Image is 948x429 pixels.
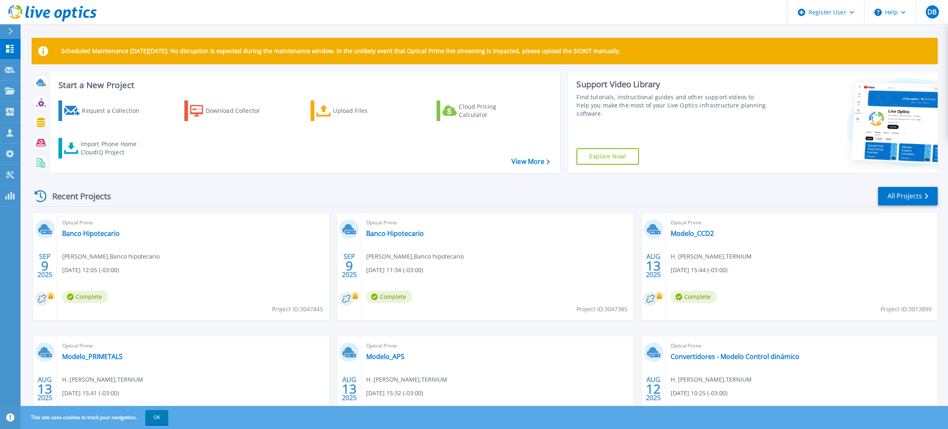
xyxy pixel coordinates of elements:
span: Optical Prime [671,341,933,350]
span: 9 [346,262,353,269]
span: DB [927,9,936,15]
span: Complete [62,291,108,303]
div: AUG 2025 [342,374,357,404]
a: Modelo_CCD2 [671,229,714,238]
div: SEP 2025 [37,251,53,281]
div: Request a Collection [82,103,148,119]
span: [PERSON_NAME] , Banco hipotecario [366,252,464,261]
span: Complete [671,291,717,303]
span: Complete [366,291,412,303]
span: Optical Prime [366,341,628,350]
a: Banco Hipotecario [62,229,120,238]
span: [DATE] 15:41 (-03:00) [62,389,119,398]
span: Optical Prime [671,218,933,227]
div: Cloud Pricing Calculator [459,103,525,119]
span: 12 [646,385,661,392]
a: Modelo_PRIMETALS [62,352,123,361]
span: [DATE] 11:34 (-03:00) [366,266,423,275]
span: [DATE] 10:25 (-03:00) [671,389,727,398]
span: 13 [646,262,661,269]
a: View More [511,158,550,166]
p: Scheduled Maintenance [DATE][DATE]: No disruption is expected during the maintenance window. In t... [61,48,620,54]
span: 13 [37,385,52,392]
span: H. [PERSON_NAME] , TERNIUM [366,375,447,384]
span: H. [PERSON_NAME] , TERNIUM [62,375,143,384]
a: Upload Files [311,100,402,121]
button: OK [145,410,168,425]
span: [PERSON_NAME] , Banco hipotecario [62,252,160,261]
a: Banco Hipotecario [366,229,424,238]
div: Support Video Library [576,79,767,90]
a: Modelo_APS [366,352,404,361]
a: All Projects [878,187,938,205]
div: AUG 2025 [646,374,661,404]
div: Upload Files [333,103,399,119]
span: This site uses cookies to track your navigation. [23,410,168,425]
a: Request a Collection [58,100,150,121]
div: Recent Projects [32,186,122,206]
span: Optical Prime [62,341,324,350]
span: H. [PERSON_NAME] , TERNIUM [671,375,752,384]
div: AUG 2025 [37,374,53,404]
div: AUG 2025 [646,251,661,281]
span: [DATE] 15:32 (-03:00) [366,389,423,398]
span: 9 [41,262,49,269]
div: Download Collector [206,103,272,119]
span: 13 [342,385,357,392]
span: Project ID: 3047385 [576,305,627,314]
span: [DATE] 15:44 (-03:00) [671,266,727,275]
div: SEP 2025 [342,251,357,281]
div: Find tutorials, instructional guides and other support videos to help you make the most of your L... [576,93,767,118]
a: Explore Now! [576,148,639,165]
span: Project ID: 3047445 [272,305,323,314]
a: Convertidores - Modelo Control dinámico [671,352,799,361]
span: Project ID: 3013899 [881,305,932,314]
span: [DATE] 12:05 (-03:00) [62,266,119,275]
h3: Start a New Project [58,81,550,90]
span: H. [PERSON_NAME] , TERNIUM [671,252,752,261]
span: Optical Prime [62,218,324,227]
div: Import Phone Home CloudIQ Project [81,140,145,156]
a: Download Collector [184,100,276,121]
a: Cloud Pricing Calculator [437,100,528,121]
span: Optical Prime [366,218,628,227]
